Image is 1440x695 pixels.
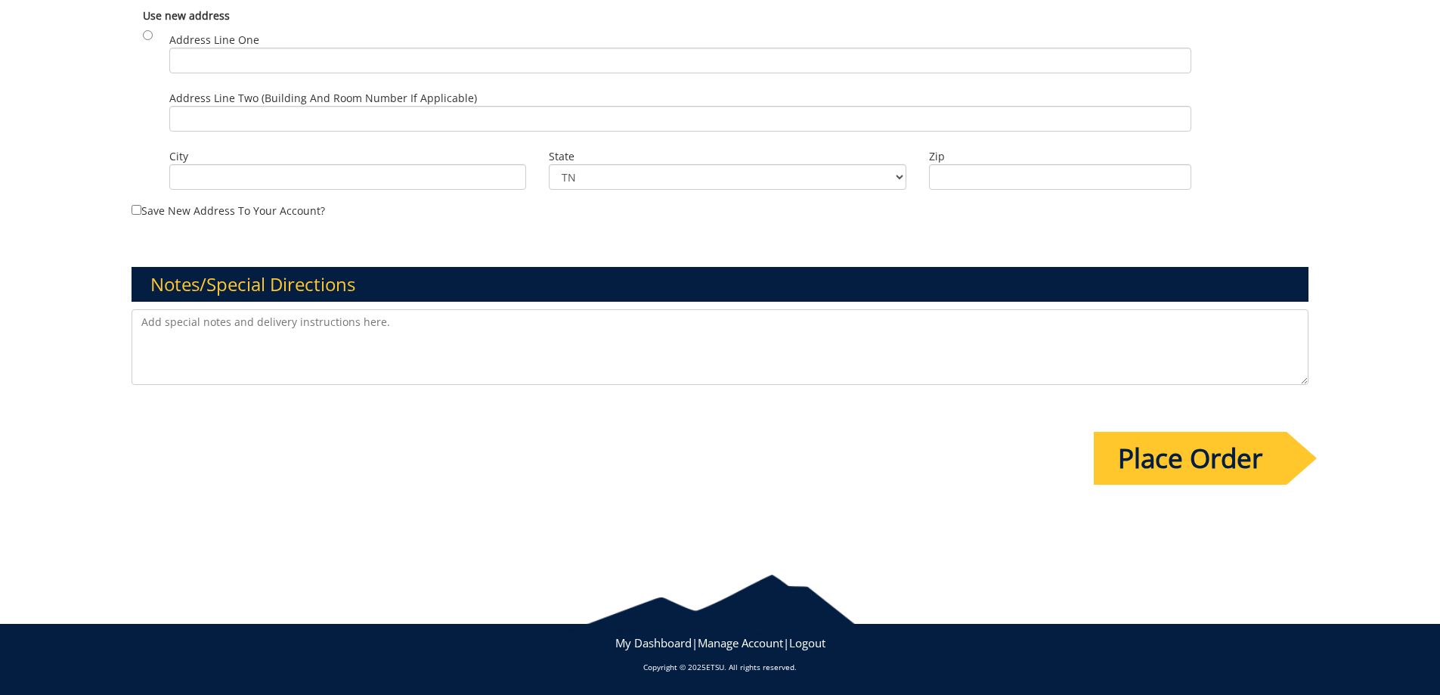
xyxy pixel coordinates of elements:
[132,267,1309,302] h3: Notes/Special Directions
[789,635,825,650] a: Logout
[169,106,1191,132] input: Address Line Two (Building and Room Number if applicable)
[615,635,692,650] a: My Dashboard
[549,149,906,164] label: State
[929,164,1191,190] input: Zip
[143,8,230,23] b: Use new address
[929,149,1191,164] label: Zip
[706,662,724,672] a: ETSU
[698,635,783,650] a: Manage Account
[1094,432,1287,485] input: Place Order
[169,91,1191,132] label: Address Line Two (Building and Room Number if applicable)
[132,205,141,215] input: Save new address to your account?
[169,149,527,164] label: City
[169,48,1191,73] input: Address Line One
[169,33,1191,73] label: Address Line One
[169,164,527,190] input: City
